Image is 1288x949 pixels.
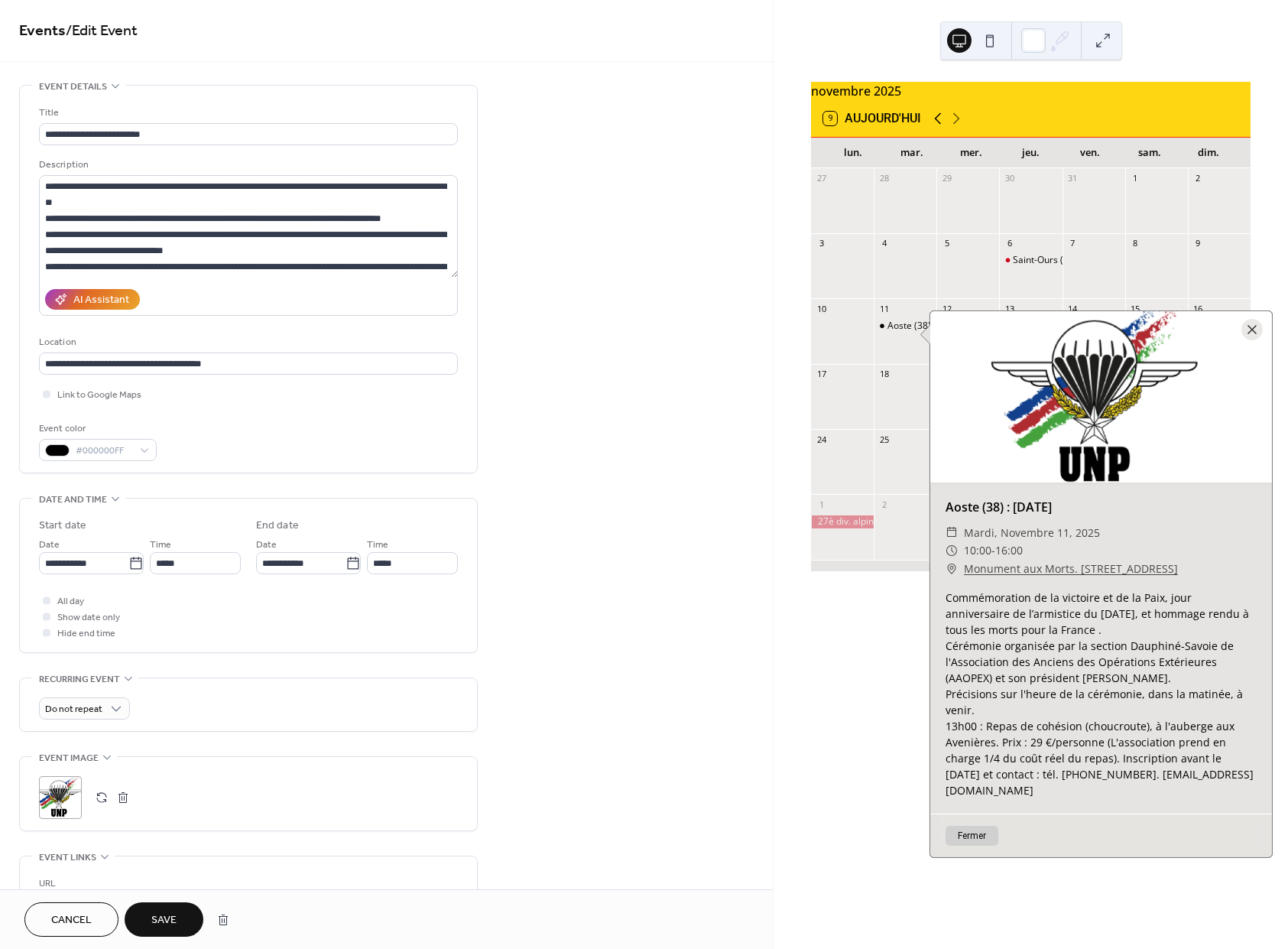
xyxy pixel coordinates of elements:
div: 3 [816,238,827,249]
div: Start date [39,518,86,534]
div: novembre 2025 [811,82,1251,100]
div: 7 [1067,238,1079,249]
div: sam. [1120,138,1179,168]
span: Date and time [39,492,107,508]
div: URL [39,876,455,892]
span: Link to Google Maps [57,388,141,404]
span: All day [57,594,84,610]
div: Description [39,157,455,173]
div: AI Assistant [73,293,129,309]
div: 28 [878,173,890,184]
button: Save [125,902,203,937]
button: Cancel [24,902,118,937]
div: Aoste (38) : 11 Nov. [874,320,936,333]
div: 1 [1130,173,1141,184]
div: Aoste (38) : [DATE] [930,498,1272,516]
div: 6 [1004,238,1015,249]
span: Event details [39,79,107,95]
span: Hide end time [57,626,115,642]
a: Events [19,17,66,47]
span: Save [151,913,177,929]
span: Event image [39,750,99,766]
div: 12 [941,303,952,314]
div: jeu. [1001,138,1061,168]
div: 2 [878,499,890,510]
div: ​ [946,524,958,542]
span: Date [256,538,277,554]
div: 1 [816,499,827,510]
div: ; [39,776,82,819]
span: Event links [39,850,96,866]
div: Title [39,105,455,121]
div: ​ [946,541,958,560]
span: Time [367,538,388,554]
span: / Edit Event [66,17,138,47]
span: - [991,541,995,560]
div: 4 [878,238,890,249]
div: mar. [883,138,942,168]
span: 10:00 [964,541,991,560]
div: 14 [1067,303,1079,314]
button: Fermer [946,826,998,846]
div: 29 [941,173,952,184]
a: Monument aux Morts. [STREET_ADDRESS] [964,560,1178,578]
div: 25 [878,434,890,445]
div: Saint-Ours (63) : forum régional [1013,254,1147,267]
div: Saint-Ours (63) : forum régional [999,254,1062,267]
span: Recurring event [39,671,120,687]
div: 8 [1130,238,1141,249]
div: 9 [1192,238,1204,249]
div: mer. [942,138,1001,168]
div: 13 [1004,303,1015,314]
span: mardi, novembre 11, 2025 [964,524,1100,542]
div: 27 [816,173,827,184]
button: 9Aujourd'hui [818,108,926,129]
div: ven. [1060,138,1120,168]
div: End date [256,518,299,534]
span: Date [39,538,60,554]
div: dim. [1179,138,1238,168]
div: 27è div. alpine : expo [811,515,874,528]
span: Cancel [51,913,92,929]
div: 2 [1192,173,1204,184]
span: 16:00 [995,541,1023,560]
div: 16 [1192,303,1204,314]
div: 11 [878,303,890,314]
div: 10 [816,303,827,314]
div: 18 [878,369,890,380]
div: 15 [1130,303,1141,314]
span: Time [150,538,171,554]
span: Show date only [57,610,120,626]
div: 5 [941,238,952,249]
div: 30 [1004,173,1015,184]
div: 17 [816,369,827,380]
div: Aoste (38) : [DATE] [887,320,968,333]
button: AI Assistant [45,289,140,310]
div: lun. [823,138,883,168]
div: 31 [1067,173,1079,184]
div: Event color [39,421,154,437]
div: Commémoration de la victoire et de la Paix, jour anniversaire de l’armistice du [DATE], et hommag... [930,590,1272,798]
span: #000000FF [76,444,132,460]
span: Do not repeat [45,701,102,719]
div: 24 [816,434,827,445]
div: ​ [946,560,958,578]
div: Location [39,334,455,350]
